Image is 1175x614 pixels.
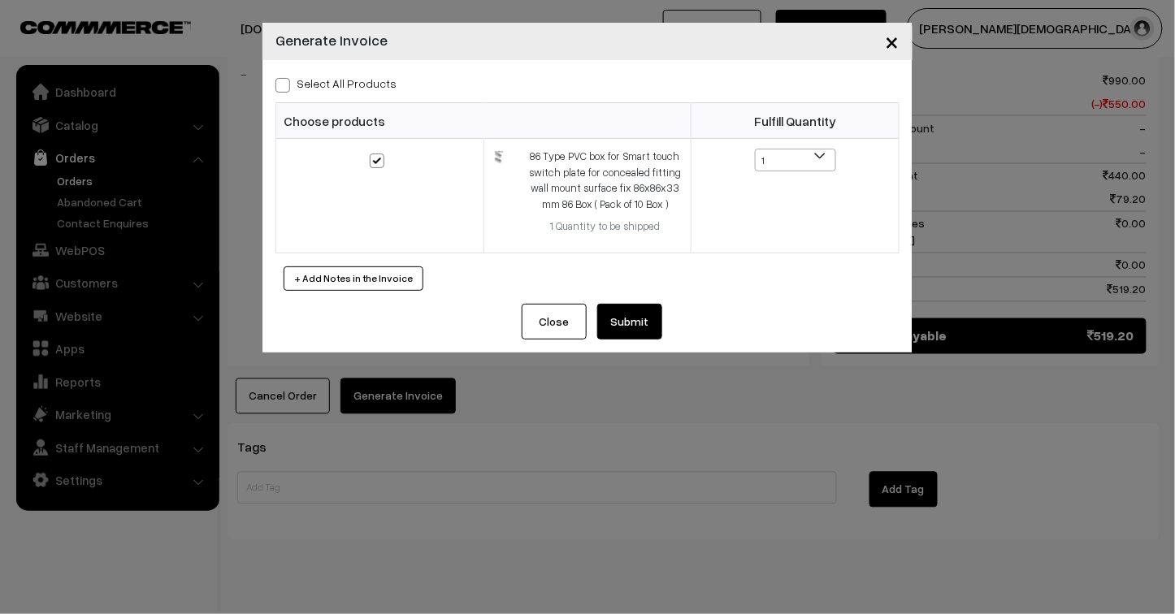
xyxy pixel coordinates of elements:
[755,149,836,171] span: 1
[529,149,681,212] div: 86 Type PVC box for Smart touch switch plate for concealed fitting wall mount surface fix 86x86x3...
[756,149,835,172] span: 1
[529,218,681,235] div: 1 Quantity to be shipped
[284,266,423,291] button: + Add Notes in the Invoice
[275,75,397,92] label: Select all Products
[597,304,662,339] button: Submit
[522,304,587,339] button: Close
[873,16,913,67] button: Close
[275,29,388,51] h4: Generate Invoice
[494,151,505,164] img: 17483316142060pack-of-10-nos-86-box.jpg
[692,103,900,139] th: Fulfill Quantity
[276,103,692,139] th: Choose products
[886,26,900,56] span: ×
